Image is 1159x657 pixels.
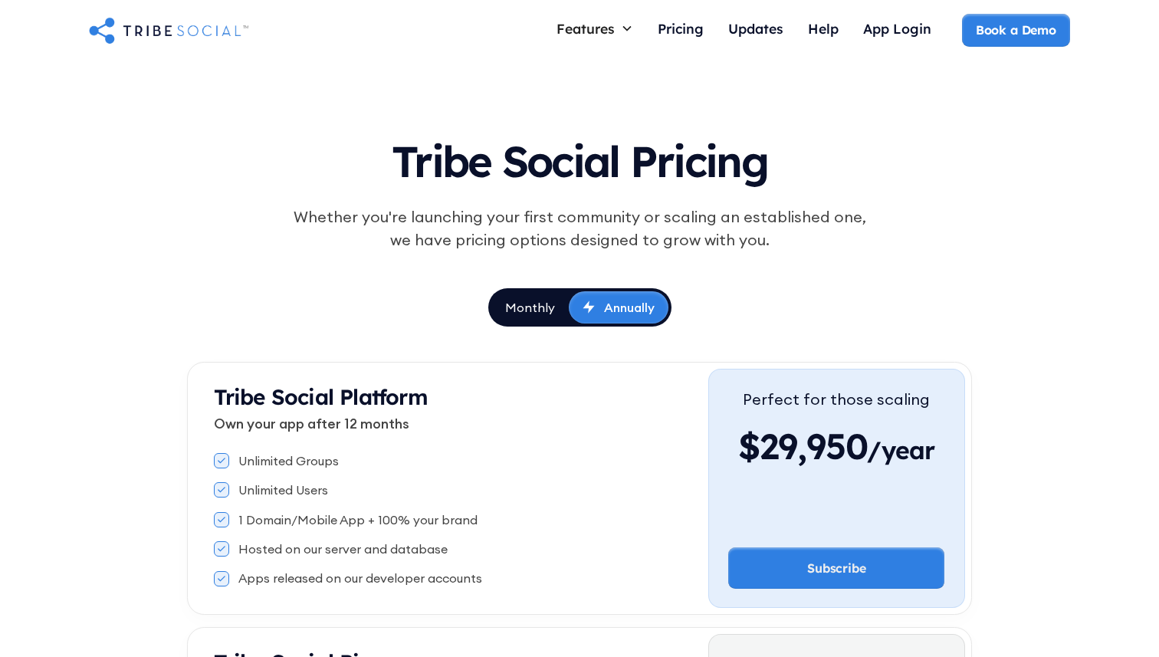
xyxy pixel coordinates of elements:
[716,14,796,47] a: Updates
[544,14,645,43] div: Features
[238,570,482,586] div: Apps released on our developer accounts
[738,423,934,469] div: $29,950
[89,15,248,45] a: home
[796,14,851,47] a: Help
[851,14,944,47] a: App Login
[658,20,704,37] div: Pricing
[808,20,839,37] div: Help
[238,511,478,528] div: 1 Domain/Mobile App + 100% your brand
[604,299,655,316] div: Annually
[863,20,931,37] div: App Login
[867,435,934,473] span: /year
[214,413,708,434] p: Own your app after 12 months
[238,481,328,498] div: Unlimited Users
[557,20,615,37] div: Features
[645,14,716,47] a: Pricing
[505,299,555,316] div: Monthly
[214,383,428,410] strong: Tribe Social Platform
[238,452,339,469] div: Unlimited Groups
[728,547,944,589] a: Subscribe
[962,14,1070,46] a: Book a Demo
[238,540,448,557] div: Hosted on our server and database
[285,205,874,251] div: Whether you're launching your first community or scaling an established one, we have pricing opti...
[738,388,934,411] div: Perfect for those scaling
[728,20,783,37] div: Updates
[224,123,935,193] h1: Tribe Social Pricing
